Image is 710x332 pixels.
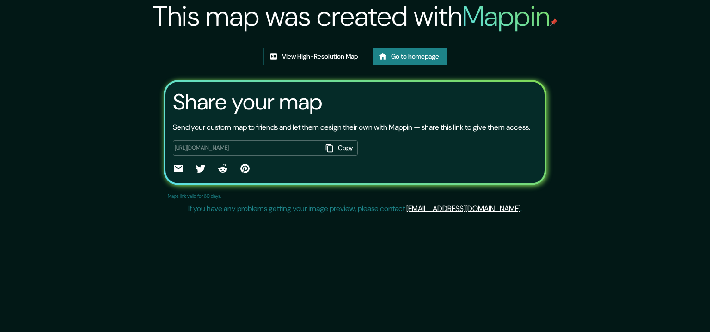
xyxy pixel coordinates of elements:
img: mappin-pin [550,18,557,26]
a: Go to homepage [373,48,447,65]
p: If you have any problems getting your image preview, please contact . [188,203,522,214]
a: View High-Resolution Map [263,48,365,65]
h3: Share your map [173,89,322,115]
p: Maps link valid for 60 days. [168,193,221,199]
button: Copy [322,140,358,156]
a: [EMAIL_ADDRESS][DOMAIN_NAME] [406,204,520,213]
p: Send your custom map to friends and let them design their own with Mappin — share this link to gi... [173,122,530,133]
